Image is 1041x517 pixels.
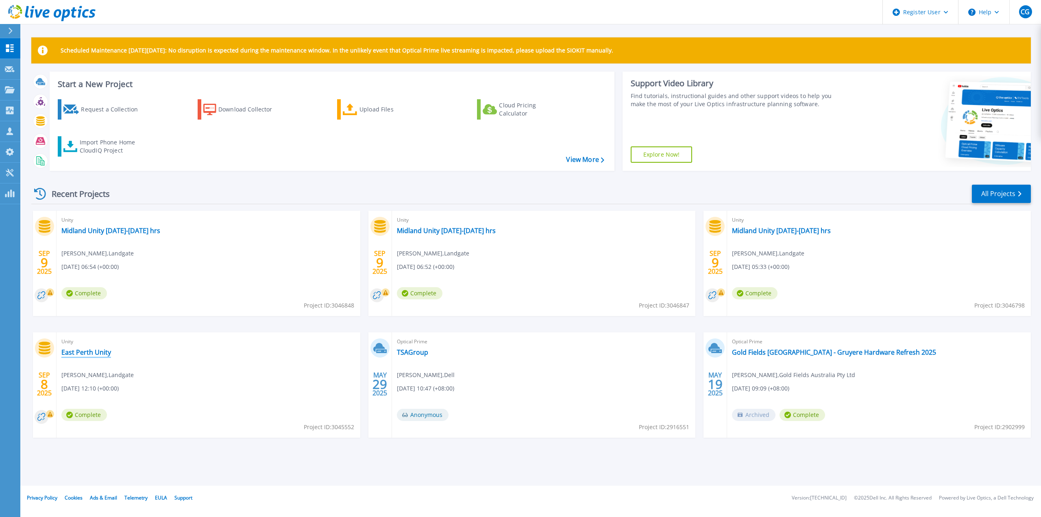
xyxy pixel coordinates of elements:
a: Download Collector [198,99,288,120]
span: Unity [61,216,355,225]
a: Midland Unity [DATE]-[DATE] hrs [397,227,496,235]
span: CG [1021,9,1030,15]
span: Complete [61,409,107,421]
span: Project ID: 3046798 [974,301,1025,310]
a: TSAGroup [397,348,428,356]
p: Scheduled Maintenance [DATE][DATE]: No disruption is expected during the maintenance window. In t... [61,47,613,54]
span: Project ID: 2902999 [974,423,1025,432]
span: Project ID: 3046847 [639,301,689,310]
a: View More [566,156,604,164]
div: MAY 2025 [708,369,723,399]
span: Complete [780,409,825,421]
span: [PERSON_NAME] , Landgate [732,249,804,258]
span: [PERSON_NAME] , Landgate [397,249,469,258]
span: Unity [397,216,691,225]
div: Recent Projects [31,184,121,204]
span: Unity [732,216,1026,225]
span: Anonymous [397,409,449,421]
span: Optical Prime [397,337,691,346]
a: Ads & Email [90,494,117,501]
span: Project ID: 2916551 [639,423,689,432]
div: SEP 2025 [372,248,388,277]
div: Support Video Library [631,78,842,89]
a: Gold Fields [GEOGRAPHIC_DATA] - Gruyere Hardware Refresh 2025 [732,348,936,356]
a: Request a Collection [58,99,148,120]
a: EULA [155,494,167,501]
span: Complete [732,287,777,299]
div: Download Collector [218,101,283,118]
span: [PERSON_NAME] , Dell [397,371,455,380]
span: [PERSON_NAME] , Gold Fields Australia Pty Ltd [732,371,855,380]
span: [PERSON_NAME] , Landgate [61,371,134,380]
span: Project ID: 3045552 [304,423,354,432]
li: Version: [TECHNICAL_ID] [792,495,847,501]
a: Cloud Pricing Calculator [477,99,568,120]
span: [DATE] 06:54 (+00:00) [61,262,119,271]
span: Complete [397,287,442,299]
div: SEP 2025 [37,248,52,277]
span: 8 [41,381,48,388]
span: 9 [712,259,719,266]
a: Midland Unity [DATE]-[DATE] hrs [61,227,160,235]
div: MAY 2025 [372,369,388,399]
li: Powered by Live Optics, a Dell Technology [939,495,1034,501]
span: [DATE] 06:52 (+00:00) [397,262,454,271]
div: Request a Collection [81,101,146,118]
a: All Projects [972,185,1031,203]
a: Privacy Policy [27,494,57,501]
div: Cloud Pricing Calculator [499,101,564,118]
span: 19 [708,381,723,388]
span: Optical Prime [732,337,1026,346]
div: SEP 2025 [708,248,723,277]
a: Cookies [65,494,83,501]
a: Midland Unity [DATE]-[DATE] hrs [732,227,831,235]
span: 9 [41,259,48,266]
a: Support [174,494,192,501]
a: Explore Now! [631,146,693,163]
a: Upload Files [337,99,428,120]
span: 9 [376,259,383,266]
span: Complete [61,287,107,299]
div: Find tutorials, instructional guides and other support videos to help you make the most of your L... [631,92,842,108]
span: Archived [732,409,775,421]
span: Unity [61,337,355,346]
span: [DATE] 12:10 (+00:00) [61,384,119,393]
span: 29 [372,381,387,388]
a: Telemetry [124,494,148,501]
div: SEP 2025 [37,369,52,399]
h3: Start a New Project [58,80,604,89]
span: [DATE] 09:09 (+08:00) [732,384,789,393]
span: [DATE] 10:47 (+08:00) [397,384,454,393]
div: Upload Files [359,101,425,118]
div: Import Phone Home CloudIQ Project [80,138,143,155]
a: East Perth Unity [61,348,111,356]
li: © 2025 Dell Inc. All Rights Reserved [854,495,932,501]
span: Project ID: 3046848 [304,301,354,310]
span: [PERSON_NAME] , Landgate [61,249,134,258]
span: [DATE] 05:33 (+00:00) [732,262,789,271]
